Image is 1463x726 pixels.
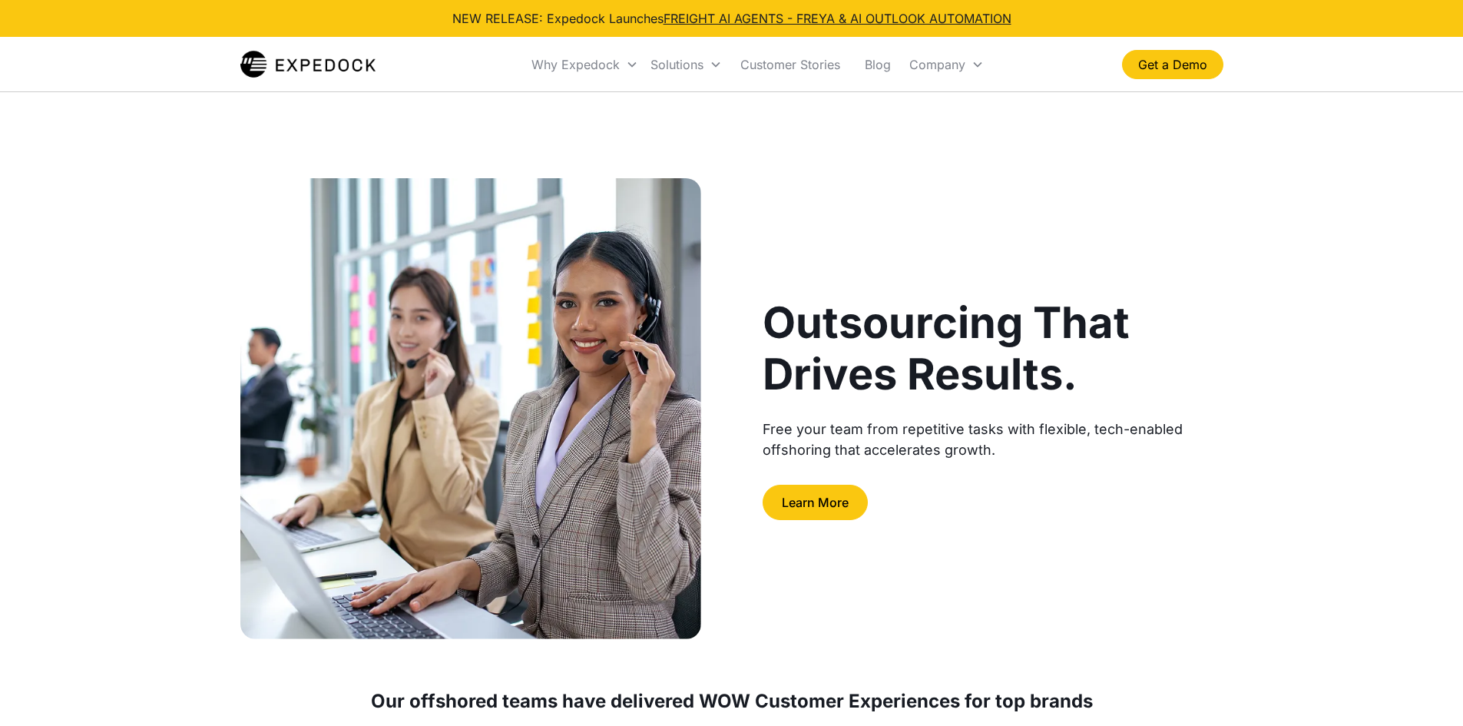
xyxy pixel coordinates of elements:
[452,9,1011,28] div: NEW RELEASE: Expedock Launches
[763,297,1223,400] h1: Outsourcing That Drives Results.
[909,57,965,72] div: Company
[728,38,852,91] a: Customer Stories
[763,419,1223,460] div: Free your team from repetitive tasks with flexible, tech-enabled offshoring that accelerates growth.
[650,57,703,72] div: Solutions
[763,485,868,520] a: Learn More
[240,49,376,80] img: Expedock Logo
[240,688,1223,714] div: Our offshored teams have delivered WOW Customer Experiences for top brands
[852,38,903,91] a: Blog
[1122,50,1223,79] a: Get a Demo
[240,178,701,639] img: two formal woman with headset
[531,57,620,72] div: Why Expedock
[664,11,1011,26] a: FREIGHT AI AGENTS - FREYA & AI OUTLOOK AUTOMATION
